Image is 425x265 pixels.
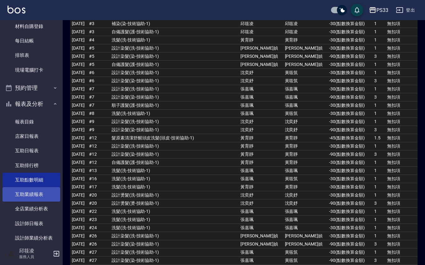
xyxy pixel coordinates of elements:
[283,208,328,216] td: 張嘉珮
[386,101,417,110] td: 無扣項
[328,36,372,44] td: -30 ( 點數換算金額 )
[283,77,328,85] td: 黃筱筑
[3,158,60,173] a: 互助排行榜
[87,216,110,224] td: # 23
[386,142,417,150] td: 無扣項
[87,199,110,208] td: # 20
[283,159,328,167] td: 黃育靜
[373,134,386,142] td: 1.5
[3,63,60,77] a: 現場電腦打卡
[328,134,372,142] td: -45 ( 點數換算金額 )
[110,101,239,110] td: 順子護髮 ( 護-技術協助-1 )
[87,126,110,134] td: # 9
[110,257,239,265] td: 設計染髮 ( 染-技術協助-1 )
[373,93,386,101] td: 3
[70,240,87,248] td: [DATE]
[87,77,110,85] td: # 6
[328,77,372,85] td: -90 ( 點數換算金額 )
[328,240,372,248] td: -90 ( 點數換算金額 )
[386,175,417,183] td: 無扣項
[87,44,110,52] td: # 5
[328,110,372,118] td: -30 ( 點數換算金額 )
[87,110,110,118] td: # 8
[386,20,417,28] td: 無扣項
[373,126,386,134] td: 3
[283,232,328,240] td: [PERSON_NAME]媜
[328,44,372,52] td: -30 ( 點數換算金額 )
[70,85,87,93] td: [DATE]
[373,61,386,69] td: 1
[239,77,283,85] td: 沈奕妤
[328,159,372,167] td: -30 ( 點數換算金額 )
[386,208,417,216] td: 無扣項
[239,20,283,28] td: 邱筱凌
[373,44,386,52] td: 1
[110,28,239,36] td: 自備護髮 ( 護-技術協助-1 )
[239,240,283,248] td: [PERSON_NAME]媜
[283,69,328,77] td: 黃筱筑
[373,20,386,28] td: 1
[87,118,110,126] td: # 9
[110,199,239,208] td: 設計燙髮 ( 燙-技術協助-1 )
[239,126,283,134] td: 沈奕妤
[239,232,283,240] td: [PERSON_NAME]媜
[239,248,283,257] td: 張嘉珮
[239,36,283,44] td: 黃育靜
[376,6,388,14] div: PS33
[239,118,283,126] td: 沈奕妤
[70,69,87,77] td: [DATE]
[373,183,386,191] td: 1
[283,85,328,93] td: 張嘉珮
[70,52,87,61] td: [DATE]
[373,52,386,61] td: 3
[110,44,239,52] td: 設計染髮 ( 洗-技術協助-1 )
[110,134,239,142] td: 髮原素清潔舒醒頭皮洗髮 ( 頭皮-技術協助-1 )
[328,52,372,61] td: -90 ( 點數換算金額 )
[386,191,417,199] td: 無扣項
[110,61,239,69] td: 自備護髮 ( 護-技術協助-1 )
[283,150,328,159] td: 黃育靜
[328,69,372,77] td: -30 ( 點數換算金額 )
[283,167,328,175] td: 張嘉珮
[3,34,60,48] a: 每日結帳
[70,110,87,118] td: [DATE]
[3,19,60,34] a: 材料自購登錄
[110,183,239,191] td: 洗髮 ( 洗-技術協助-1 )
[3,187,60,202] a: 互助業績報表
[328,93,372,101] td: -90 ( 點數換算金額 )
[87,93,110,101] td: # 7
[386,52,417,61] td: 無扣項
[70,183,87,191] td: [DATE]
[19,254,51,260] p: 服務人員
[87,52,110,61] td: # 5
[110,77,239,85] td: 設計染髮 ( 染-技術協助-1 )
[373,175,386,183] td: 1
[239,257,283,265] td: 張嘉珮
[110,118,239,126] td: 設計染髮 ( 洗-技術協助-1 )
[283,110,328,118] td: 黃筱筑
[70,257,87,265] td: [DATE]
[328,183,372,191] td: -30 ( 點數換算金額 )
[239,150,283,159] td: 黃育靜
[87,175,110,183] td: # 16
[328,85,372,93] td: -30 ( 點數換算金額 )
[87,159,110,167] td: # 12
[110,159,239,167] td: 自備護髮 ( 護-技術協助-1 )
[328,142,372,150] td: -30 ( 點數換算金額 )
[328,20,372,28] td: -30 ( 點數換算金額 )
[239,69,283,77] td: 沈奕妤
[386,77,417,85] td: 無扣項
[373,150,386,159] td: 3
[283,44,328,52] td: [PERSON_NAME]媜
[87,191,110,199] td: # 20
[386,183,417,191] td: 無扣項
[373,216,386,224] td: 1
[386,44,417,52] td: 無扣項
[70,191,87,199] td: [DATE]
[239,93,283,101] td: 張嘉珮
[386,216,417,224] td: 無扣項
[386,232,417,240] td: 無扣項
[110,240,239,248] td: 設計染髮 ( 染-技術協助-1 )
[283,20,328,28] td: 邱筱凌
[373,224,386,232] td: 1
